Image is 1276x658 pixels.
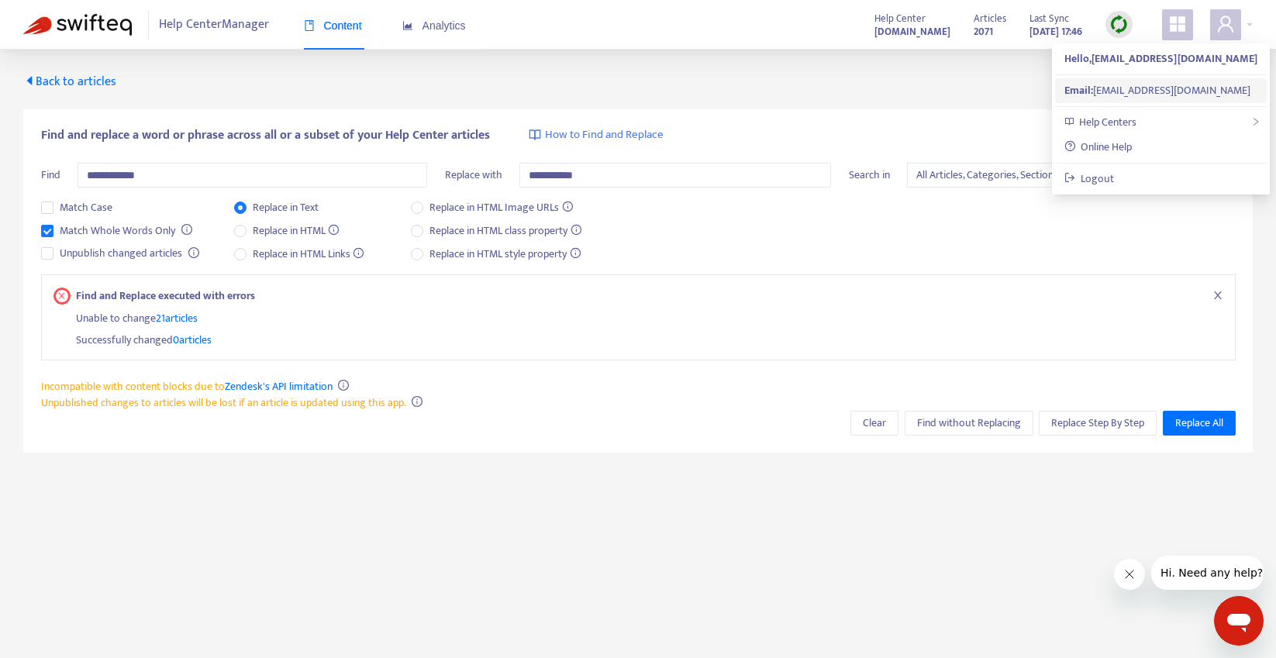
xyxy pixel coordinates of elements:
strong: [DATE] 17:46 [1029,23,1082,40]
span: Unpublished changes to articles will be lost if an article is updated using this app. [41,394,406,412]
strong: Email: [1064,81,1093,99]
iframe: Message from company [1151,556,1264,590]
span: Replace in Text [247,199,325,216]
strong: Find and Replace executed with errors [76,288,255,304]
span: Articles [974,10,1006,27]
div: Unable to change [76,304,1223,326]
span: Help Centers [1079,113,1136,131]
img: sync.dc5367851b00ba804db3.png [1109,15,1129,34]
span: close [1212,290,1223,301]
span: Find without Replacing [917,415,1021,432]
strong: 2071 [974,23,993,40]
span: Back to articles [23,71,116,92]
a: [DOMAIN_NAME] [874,22,950,40]
a: Logout [1064,170,1115,188]
a: Zendesk's API limitation [225,377,333,395]
img: image-link [529,129,541,141]
span: appstore [1168,15,1187,33]
span: Replace All [1175,415,1223,432]
span: Replace Step By Step [1051,415,1144,432]
button: Clear [850,411,898,436]
span: Replace in HTML [247,222,346,239]
img: Swifteq [23,14,132,36]
button: Replace Step By Step [1039,411,1157,436]
span: area-chart [402,20,413,31]
span: 21 articles [156,309,198,327]
span: Unpublish changed articles [53,245,188,262]
a: Online Help [1064,138,1133,156]
a: How to Find and Replace [529,126,664,144]
span: info-circle [412,396,422,407]
div: [EMAIL_ADDRESS][DOMAIN_NAME] [1064,82,1257,99]
strong: [DOMAIN_NAME] [874,23,950,40]
span: right [1251,117,1260,126]
span: Help Center Manager [159,10,269,40]
strong: Hello, [EMAIL_ADDRESS][DOMAIN_NAME] [1064,50,1257,67]
span: Replace in HTML Links [247,246,371,263]
span: info-circle [338,380,349,391]
span: 0 articles [173,331,212,349]
button: Replace All [1163,411,1236,436]
span: Help Center [874,10,926,27]
button: Find without Replacing [905,411,1033,436]
iframe: Close message [1114,559,1145,590]
div: Successfully changed [76,326,1223,349]
span: Content [304,19,362,32]
span: Find and replace a word or phrase across all or a subset of your Help Center articles [41,126,490,145]
span: Find [41,166,60,184]
span: Incompatible with content blocks due to [41,377,333,395]
span: Replace in HTML class property [423,222,588,239]
span: book [304,20,315,31]
span: Match Case [53,199,119,216]
span: user [1216,15,1235,33]
iframe: Button to launch messaging window [1214,596,1264,646]
span: caret-left [23,74,36,87]
span: close [57,291,66,300]
span: All Articles, Categories, Sections [916,164,1226,187]
span: Match Whole Words Only [53,222,181,239]
span: How to Find and Replace [545,126,664,144]
span: Search in [849,166,890,184]
span: Analytics [402,19,466,32]
span: Replace in HTML style property [423,246,587,263]
span: Replace with [445,166,502,184]
span: info-circle [181,224,192,235]
span: Clear [863,415,886,432]
span: info-circle [188,247,199,258]
span: Last Sync [1029,10,1069,27]
span: Replace in HTML Image URLs [423,199,579,216]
